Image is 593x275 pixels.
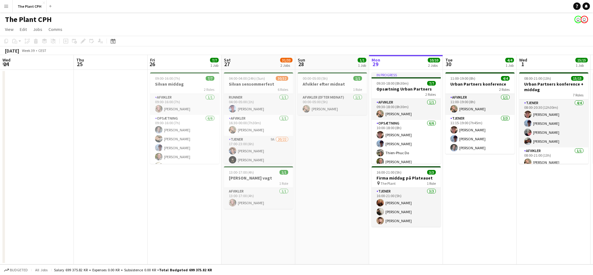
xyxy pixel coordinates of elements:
span: 1 Role [279,181,288,186]
app-card-role: Afvikler1/111:00-19:00 (8h)[PERSON_NAME] [445,94,515,115]
span: 7/7 [427,81,436,86]
a: Comms [46,25,65,33]
span: Budgeted [10,268,28,272]
span: 24 [2,61,11,68]
h3: Silvan sensommerfest [224,81,293,87]
app-job-card: 13:00-17:00 (4h)1/1[PERSON_NAME] vagt1 RoleAfvikler1/113:00-17:00 (4h)[PERSON_NAME] [224,166,293,209]
div: In progress09:30-18:00 (8h30m)7/7Opsætning Urban Partners2 RolesAfvikler1/109:30-18:00 (8h30m)[PE... [372,72,441,164]
h3: Urban Partners konference [445,81,515,87]
app-job-card: 11:00-19:00 (8h)4/4Urban Partners konference2 RolesAfvikler1/111:00-19:00 (8h)[PERSON_NAME]Tjener... [445,72,515,154]
div: 1 Job [210,63,218,68]
app-card-role: Afvikler1/109:30-18:00 (8h30m)[PERSON_NAME] [372,99,441,120]
span: 04:00-04:00 (24h) (Sun) [229,76,265,81]
app-job-card: 08:00-21:00 (13h)15/15Urban Partners konference + middag7 RolesTjener4/408:00-20:30 (12h30m)[PERS... [519,72,588,164]
span: Wed [519,57,527,63]
app-card-role: Runner1/104:00-05:00 (1h)[PERSON_NAME] [224,94,293,115]
app-card-role: Afvikler1/109:00-16:00 (7h)[PERSON_NAME] [150,94,219,115]
span: 30 [444,61,452,68]
span: 31/33 [280,58,292,62]
span: 4/4 [505,58,514,62]
div: 1 Job [358,63,366,68]
span: Comms [48,27,62,32]
span: 29 [371,61,380,68]
span: 1/1 [358,58,366,62]
span: 08:00-21:00 (13h) [524,76,551,81]
span: 2 Roles [204,87,214,92]
span: Thu [76,57,84,63]
app-card-role: Tjener3/316:00-21:00 (5h)[PERSON_NAME][PERSON_NAME][PERSON_NAME] [372,188,441,227]
h3: Opsætning Urban Partners [372,86,441,92]
span: 2 Roles [499,87,510,92]
span: All jobs [34,268,49,272]
span: 2 Roles [425,92,436,97]
span: Jobs [33,27,42,32]
app-user-avatar: Magnus Pedersen [581,16,588,23]
span: 1 [518,61,527,68]
span: Mon [372,57,380,63]
div: 1 Job [506,63,514,68]
app-card-role: Tjener4/408:00-20:30 (12h30m)[PERSON_NAME][PERSON_NAME][PERSON_NAME][PERSON_NAME] [519,99,588,147]
h3: Firma middag på Plateauet [372,175,441,181]
span: 1/1 [353,76,362,81]
app-card-role: Afvikler1/116:30-00:00 (7h30m)[PERSON_NAME] [224,115,293,136]
app-card-role: Tjener3/311:15-19:00 (7h45m)[PERSON_NAME][PERSON_NAME][PERSON_NAME] [445,115,515,154]
div: Salary 699 375.82 KR + Expenses 0.00 KR + Subsistence 0.00 KR = [54,268,212,272]
span: 25 [75,61,84,68]
h3: Silvan middag [150,81,219,87]
app-card-role: Opsætning6/609:00-16:00 (7h)[PERSON_NAME][PERSON_NAME][PERSON_NAME][PERSON_NAME][PERSON_NAME] [150,115,219,181]
div: 00:00-05:00 (5h)1/1Afvikler efter midnat1 RoleAfvikler (efter midnat)1/100:00-05:00 (5h)[PERSON_N... [298,72,367,115]
span: Wed [2,57,11,63]
h1: The Plant CPH [5,15,52,24]
div: [DATE] [5,48,19,54]
span: 15/15 [575,58,588,62]
span: Sat [224,57,231,63]
span: 26 [149,61,155,68]
app-card-role: Opsætning6/610:00-18:00 (8h)[PERSON_NAME][PERSON_NAME]Thien-Phuc Do[PERSON_NAME] [372,120,441,188]
app-card-role: Afvikler1/113:00-17:00 (4h)[PERSON_NAME] [224,188,293,209]
span: 1/1 [280,170,288,175]
app-user-avatar: Peter Poulsen [574,16,582,23]
span: 13:00-17:00 (4h) [229,170,254,175]
div: In progress [372,72,441,77]
span: 4/4 [501,76,510,81]
span: Total Budgeted 699 375.82 KR [159,268,212,272]
app-job-card: 04:00-04:00 (24h) (Sun)30/32Silvan sensommerfest6 RolesRunner1/104:00-05:00 (1h)[PERSON_NAME]Afvi... [224,72,293,164]
span: 1 Role [427,181,436,186]
a: Edit [17,25,29,33]
button: Budgeted [3,267,29,273]
span: 7/7 [206,76,214,81]
span: Edit [20,27,27,32]
div: 2 Jobs [428,63,440,68]
h3: Afvikler efter midnat [298,81,367,87]
span: 09:30-18:00 (8h30m) [376,81,409,86]
app-job-card: 09:00-16:00 (7h)7/7Silvan middag2 RolesAfvikler1/109:00-16:00 (7h)[PERSON_NAME]Opsætning6/609:00-... [150,72,219,164]
span: 16:00-21:00 (5h) [376,170,402,175]
span: Sun [298,57,305,63]
span: 27 [223,61,231,68]
span: 15/15 [571,76,583,81]
span: View [5,27,14,32]
span: 28 [297,61,305,68]
span: Fri [150,57,155,63]
span: 6 Roles [278,87,288,92]
span: 7 Roles [573,93,583,97]
span: 10/10 [428,58,440,62]
span: Week 39 [20,48,36,53]
span: 00:00-05:00 (5h) [303,76,328,81]
div: 1 Job [576,63,587,68]
span: Tue [445,57,452,63]
div: 2 Jobs [280,63,292,68]
span: 11:00-19:00 (8h) [450,76,475,81]
app-job-card: 16:00-21:00 (5h)3/3Firma middag på Plateauet The Plant1 RoleTjener3/316:00-21:00 (5h)[PERSON_NAME... [372,166,441,227]
span: 09:00-16:00 (7h) [155,76,180,81]
h3: Urban Partners konference + middag [519,81,588,92]
span: The Plant [381,181,396,186]
a: Jobs [31,25,45,33]
app-card-role: Afvikler (efter midnat)1/100:00-05:00 (5h)[PERSON_NAME] [298,94,367,115]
